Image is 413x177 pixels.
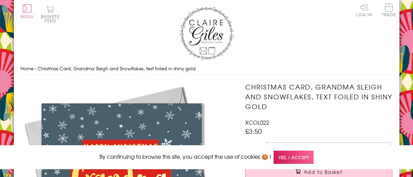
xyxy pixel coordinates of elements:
[38,65,196,72] span: Christmas Card, Grandma Sleigh and Snowflakes, text foiled in shiny gold
[245,82,392,111] h1: Christmas Card, Grandma Sleigh and Snowflakes, text foiled in shiny gold
[21,62,393,76] nav: breadcrumbs
[35,65,36,72] span: ›
[245,126,262,136] span: £3.50
[304,169,342,175] span: Add to Basket
[21,4,34,19] button: Menu
[382,3,396,18] a: Trade
[245,118,269,126] span: XCOL022
[21,65,33,72] a: Home
[44,14,60,24] span: 0 items
[180,7,234,60] img: Claire Giles Greetings Cards
[274,151,314,164] span: Yes, I accept
[41,5,60,23] button: Basket0 items
[21,14,34,20] span: Menu
[382,3,396,17] span: Trade
[356,3,372,17] a: Log In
